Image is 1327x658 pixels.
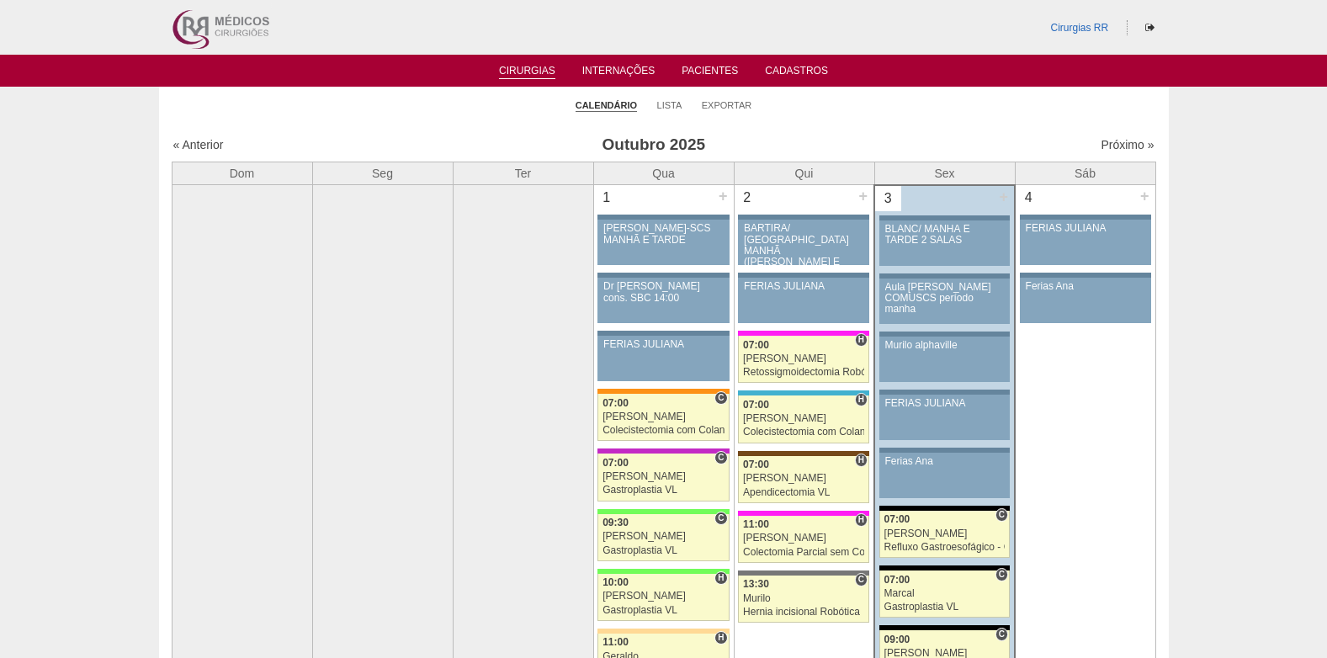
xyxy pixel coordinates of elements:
[765,65,828,82] a: Cadastros
[714,571,727,585] span: Hospital
[602,397,629,409] span: 07:00
[855,393,868,406] span: Hospital
[1020,273,1151,278] div: Key: Aviso
[714,631,727,645] span: Hospital
[743,353,864,364] div: [PERSON_NAME]
[884,634,910,645] span: 09:00
[879,625,1010,630] div: Key: Blanc
[603,223,724,245] div: [PERSON_NAME]-SCS MANHÃ E TARDE
[172,162,312,185] th: Dom
[714,391,727,405] span: Consultório
[602,591,725,602] div: [PERSON_NAME]
[879,279,1010,324] a: Aula [PERSON_NAME] COMUSCS período manha
[738,570,869,576] div: Key: Santa Catarina
[738,511,869,516] div: Key: Pro Matre
[1020,220,1151,265] a: FERIAS JULIANA
[743,487,864,498] div: Apendicectomia VL
[597,273,729,278] div: Key: Aviso
[743,578,769,590] span: 13:30
[597,215,729,220] div: Key: Aviso
[597,389,729,394] div: Key: São Luiz - SCS
[885,340,1005,351] div: Murilo alphaville
[738,278,869,323] a: FERIAS JULIANA
[735,185,761,210] div: 2
[884,528,1006,539] div: [PERSON_NAME]
[738,516,869,563] a: H 11:00 [PERSON_NAME] Colectomia Parcial sem Colostomia VL
[743,427,864,438] div: Colecistectomia com Colangiografia VL
[738,215,869,220] div: Key: Aviso
[738,273,869,278] div: Key: Aviso
[738,220,869,265] a: BARTIRA/ [GEOGRAPHIC_DATA] MANHÃ ([PERSON_NAME] E ANA)/ SANTA JOANA -TARDE
[702,99,752,111] a: Exportar
[602,425,725,436] div: Colecistectomia com Colangiografia VL
[855,573,868,586] span: Consultório
[879,570,1010,618] a: C 07:00 Marcal Gastroplastia VL
[1145,23,1154,33] i: Sair
[1016,185,1042,210] div: 4
[499,65,555,79] a: Cirurgias
[602,576,629,588] span: 10:00
[594,185,620,210] div: 1
[879,395,1010,440] a: FERIAS JULIANA
[855,333,868,347] span: Hospital
[603,339,724,350] div: FERIAS JULIANA
[879,390,1010,395] div: Key: Aviso
[597,278,729,323] a: Dr [PERSON_NAME] cons. SBC 14:00
[1026,223,1145,234] div: FERIAS JULIANA
[995,568,1008,581] span: Consultório
[602,485,725,496] div: Gastroplastia VL
[744,223,863,289] div: BARTIRA/ [GEOGRAPHIC_DATA] MANHÃ ([PERSON_NAME] E ANA)/ SANTA JOANA -TARDE
[682,65,738,82] a: Pacientes
[738,456,869,503] a: H 07:00 [PERSON_NAME] Apendicectomia VL
[743,547,864,558] div: Colectomia Parcial sem Colostomia VL
[714,451,727,464] span: Consultório
[743,473,864,484] div: [PERSON_NAME]
[743,593,864,604] div: Murilo
[738,390,869,395] div: Key: Neomater
[743,367,864,378] div: Retossigmoidectomia Robótica
[597,454,729,501] a: C 07:00 [PERSON_NAME] Gastroplastia VL
[743,339,769,351] span: 07:00
[885,282,1005,316] div: Aula [PERSON_NAME] COMUSCS período manha
[312,162,453,185] th: Seg
[602,411,725,422] div: [PERSON_NAME]
[884,602,1006,613] div: Gastroplastia VL
[1020,215,1151,220] div: Key: Aviso
[743,459,769,470] span: 07:00
[738,336,869,383] a: H 07:00 [PERSON_NAME] Retossigmoidectomia Robótica
[603,281,724,303] div: Dr [PERSON_NAME] cons. SBC 14:00
[996,186,1011,208] div: +
[597,509,729,514] div: Key: Brasil
[602,471,725,482] div: [PERSON_NAME]
[602,636,629,648] span: 11:00
[995,508,1008,522] span: Consultório
[995,628,1008,641] span: Consultório
[597,331,729,336] div: Key: Aviso
[855,454,868,467] span: Hospital
[743,533,864,544] div: [PERSON_NAME]
[602,605,725,616] div: Gastroplastia VL
[738,331,869,336] div: Key: Pro Matre
[855,513,868,527] span: Hospital
[743,413,864,424] div: [PERSON_NAME]
[602,457,629,469] span: 07:00
[734,162,874,185] th: Qui
[879,506,1010,511] div: Key: Blanc
[1101,138,1154,151] a: Próximo »
[743,607,864,618] div: Hernia incisional Robótica
[714,512,727,525] span: Consultório
[884,574,910,586] span: 07:00
[884,513,910,525] span: 07:00
[856,185,870,207] div: +
[744,281,863,292] div: FERIAS JULIANA
[879,273,1010,279] div: Key: Aviso
[884,588,1006,599] div: Marcal
[716,185,730,207] div: +
[597,569,729,574] div: Key: Brasil
[879,453,1010,498] a: Ferias Ana
[602,531,725,542] div: [PERSON_NAME]
[884,542,1006,553] div: Refluxo Gastroesofágico - Cirurgia VL
[885,456,1005,467] div: Ferias Ana
[1138,185,1152,207] div: +
[597,448,729,454] div: Key: Maria Braido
